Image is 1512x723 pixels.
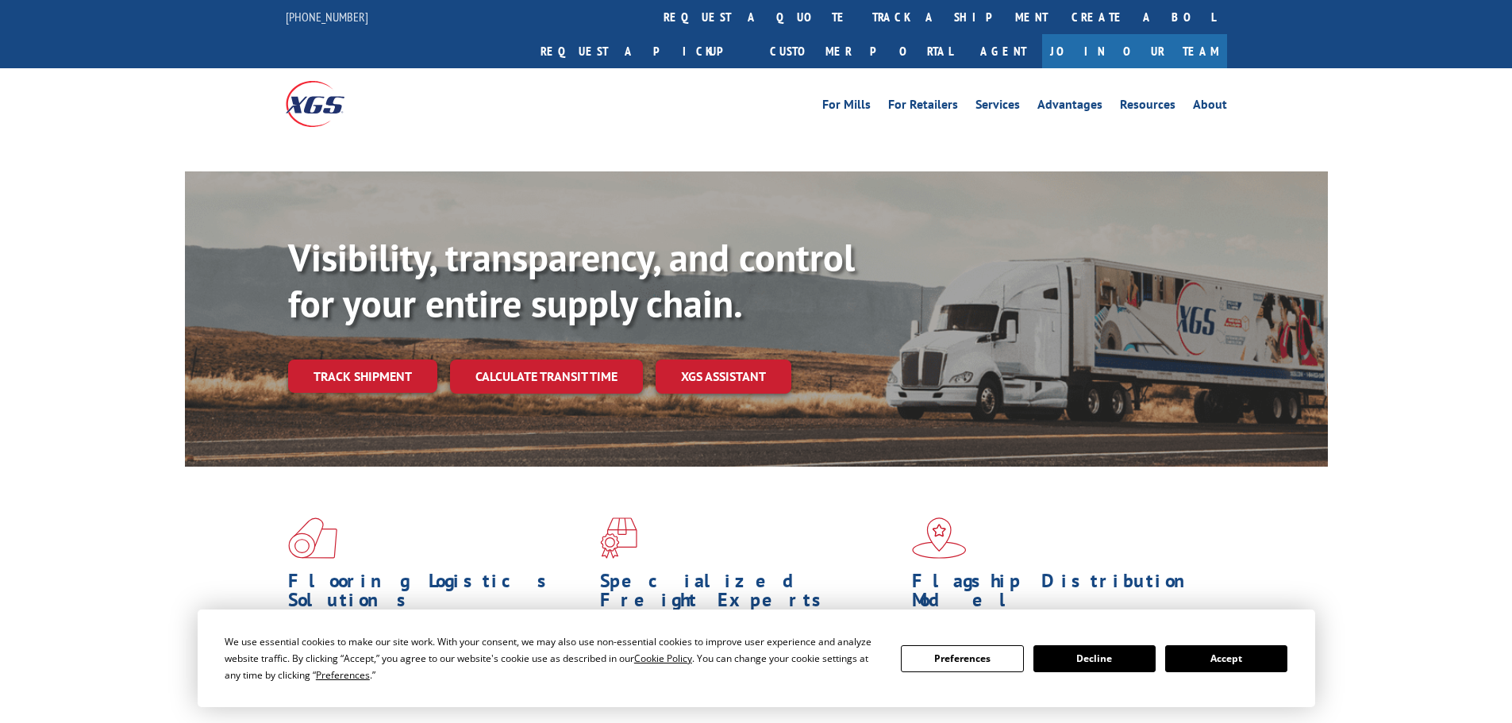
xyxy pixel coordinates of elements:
[1193,98,1227,116] a: About
[912,517,967,559] img: xgs-icon-flagship-distribution-model-red
[1120,98,1175,116] a: Resources
[888,98,958,116] a: For Retailers
[316,668,370,682] span: Preferences
[634,652,692,665] span: Cookie Policy
[288,360,437,393] a: Track shipment
[1033,645,1156,672] button: Decline
[758,34,964,68] a: Customer Portal
[198,610,1315,707] div: Cookie Consent Prompt
[1165,645,1287,672] button: Accept
[912,571,1212,617] h1: Flagship Distribution Model
[600,517,637,559] img: xgs-icon-focused-on-flooring-red
[656,360,791,394] a: XGS ASSISTANT
[822,98,871,116] a: For Mills
[529,34,758,68] a: Request a pickup
[1042,34,1227,68] a: Join Our Team
[286,9,368,25] a: [PHONE_NUMBER]
[288,233,855,328] b: Visibility, transparency, and control for your entire supply chain.
[288,571,588,617] h1: Flooring Logistics Solutions
[964,34,1042,68] a: Agent
[288,517,337,559] img: xgs-icon-total-supply-chain-intelligence-red
[450,360,643,394] a: Calculate transit time
[975,98,1020,116] a: Services
[600,571,900,617] h1: Specialized Freight Experts
[901,645,1023,672] button: Preferences
[1037,98,1102,116] a: Advantages
[225,633,882,683] div: We use essential cookies to make our site work. With your consent, we may also use non-essential ...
